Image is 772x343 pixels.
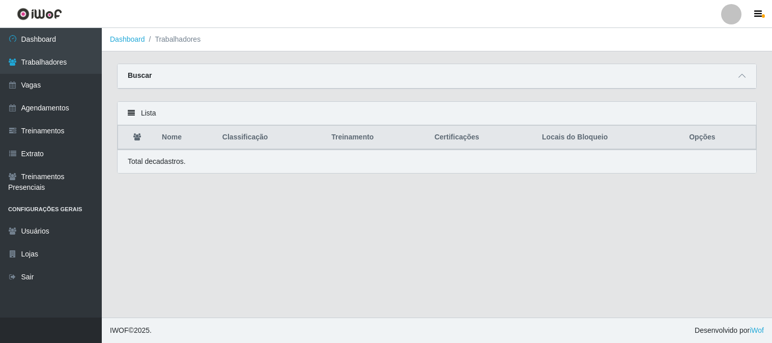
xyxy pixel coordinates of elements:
[17,8,62,20] img: CoreUI Logo
[325,126,428,150] th: Treinamento
[128,156,186,167] p: Total de cadastros.
[145,34,201,45] li: Trabalhadores
[156,126,216,150] th: Nome
[118,102,756,125] div: Lista
[110,326,129,334] span: IWOF
[536,126,683,150] th: Locais do Bloqueio
[750,326,764,334] a: iWof
[683,126,756,150] th: Opções
[216,126,325,150] th: Classificação
[110,35,145,43] a: Dashboard
[102,28,772,51] nav: breadcrumb
[110,325,152,336] span: © 2025 .
[128,71,152,79] strong: Buscar
[695,325,764,336] span: Desenvolvido por
[428,126,536,150] th: Certificações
